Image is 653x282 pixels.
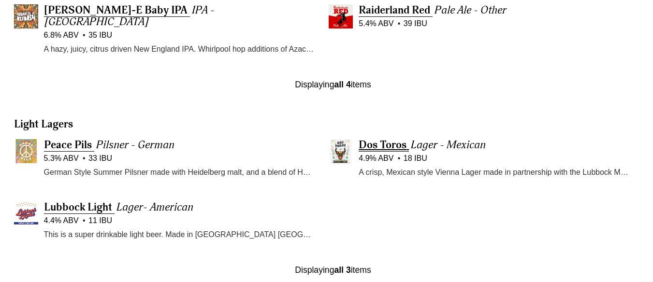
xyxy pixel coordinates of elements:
[116,200,193,214] span: Lager- American
[334,80,350,89] b: all 4
[359,18,393,29] span: 5.4% ABV
[359,3,430,17] span: Raiderland Red
[14,201,38,226] img: Lubbock Light
[83,153,112,164] span: 33 IBU
[398,18,427,29] span: 39 IBU
[334,265,350,275] b: all 3
[44,43,314,56] p: A hazy, juicy, citrus driven New England IPA. Whirlpool hop additions of Azacca, Citra, and Mosai...
[14,4,38,28] img: Hayes-E Baby IPA
[435,3,507,17] span: Pale Ale - Other
[44,153,79,164] span: 5.3% ABV
[359,3,433,17] a: Raiderland Red
[44,138,92,152] span: Peace Pils
[329,4,353,28] img: Raiderland Red
[44,166,314,179] p: German Style Summer Pilsner made with Heidelberg malt, and a blend of Hüll Melon / Mandarina Bava...
[359,153,393,164] span: 4.9% ABV
[83,29,112,41] span: 35 IBU
[44,200,115,214] a: Lubbock Light
[14,117,653,131] h3: Light Lagers
[359,138,409,152] a: Dos Toros
[83,215,112,226] span: 11 IBU
[14,139,38,163] img: Peace Pils
[96,138,174,152] span: Pilsner - German
[44,3,190,17] a: [PERSON_NAME]-E Baby IPA
[398,153,427,164] span: 18 IBU
[44,3,188,17] span: [PERSON_NAME]-E Baby IPA
[44,228,314,241] p: This is a super drinkable light beer. Made in [GEOGRAPHIC_DATA] [GEOGRAPHIC_DATA]. Perfect for wa...
[359,138,406,152] span: Dos Toros
[44,200,112,214] span: Lubbock Light
[411,138,486,152] span: Lager - Mexican
[44,215,79,226] span: 4.4% ABV
[44,29,79,41] span: 6.8% ABV
[44,3,215,28] span: IPA - [GEOGRAPHIC_DATA]
[44,138,94,152] a: Peace Pils
[359,166,629,179] p: A crisp, Mexican style Vienna Lager made in partnership with the Lubbock Matadors
[329,139,353,163] img: Dos Toros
